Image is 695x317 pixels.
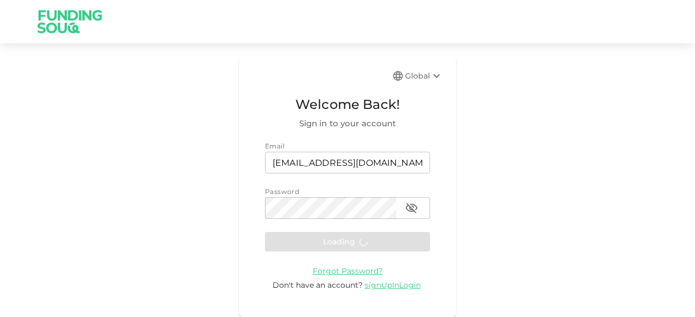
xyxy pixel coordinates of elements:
[405,69,443,82] div: Global
[365,280,421,290] span: signUpInLogin
[265,197,396,219] input: password
[265,187,299,196] span: Password
[313,266,383,276] a: Forgot Password?
[265,94,430,115] span: Welcome Back!
[273,280,363,290] span: Don't have an account?
[265,152,430,173] input: email
[265,117,430,130] span: Sign in to your account
[265,142,285,150] span: Email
